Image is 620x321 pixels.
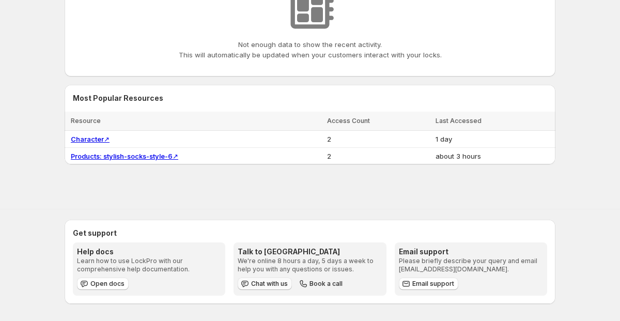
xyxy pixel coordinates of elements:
p: Please briefly describe your query and email [EMAIL_ADDRESS][DOMAIN_NAME]. [399,257,543,273]
span: Last Accessed [436,117,482,125]
td: 2 [324,131,433,148]
a: Products: stylish-socks-style-6↗ [71,152,178,160]
h3: Talk to [GEOGRAPHIC_DATA] [238,247,382,257]
span: Chat with us [251,280,288,288]
button: Book a call [296,278,347,290]
h2: Most Popular Resources [73,93,547,103]
a: Email support [399,278,458,290]
h2: Get support [73,228,547,238]
h3: Email support [399,247,543,257]
span: Resource [71,117,101,125]
span: Email support [412,280,454,288]
a: Character↗ [71,135,110,143]
button: Chat with us [238,278,292,290]
span: Open docs [90,280,125,288]
td: 1 day [432,131,555,148]
p: Learn how to use LockPro with our comprehensive help documentation. [77,257,221,273]
a: Open docs [77,278,129,290]
p: We're online 8 hours a day, 5 days a week to help you with any questions or issues. [238,257,382,273]
span: Access Count [327,117,370,125]
span: Book a call [309,280,343,288]
td: 2 [324,148,433,165]
h3: Help docs [77,247,221,257]
td: about 3 hours [432,148,555,165]
p: Not enough data to show the recent activity. This will automatically be updated when your custome... [179,39,442,60]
